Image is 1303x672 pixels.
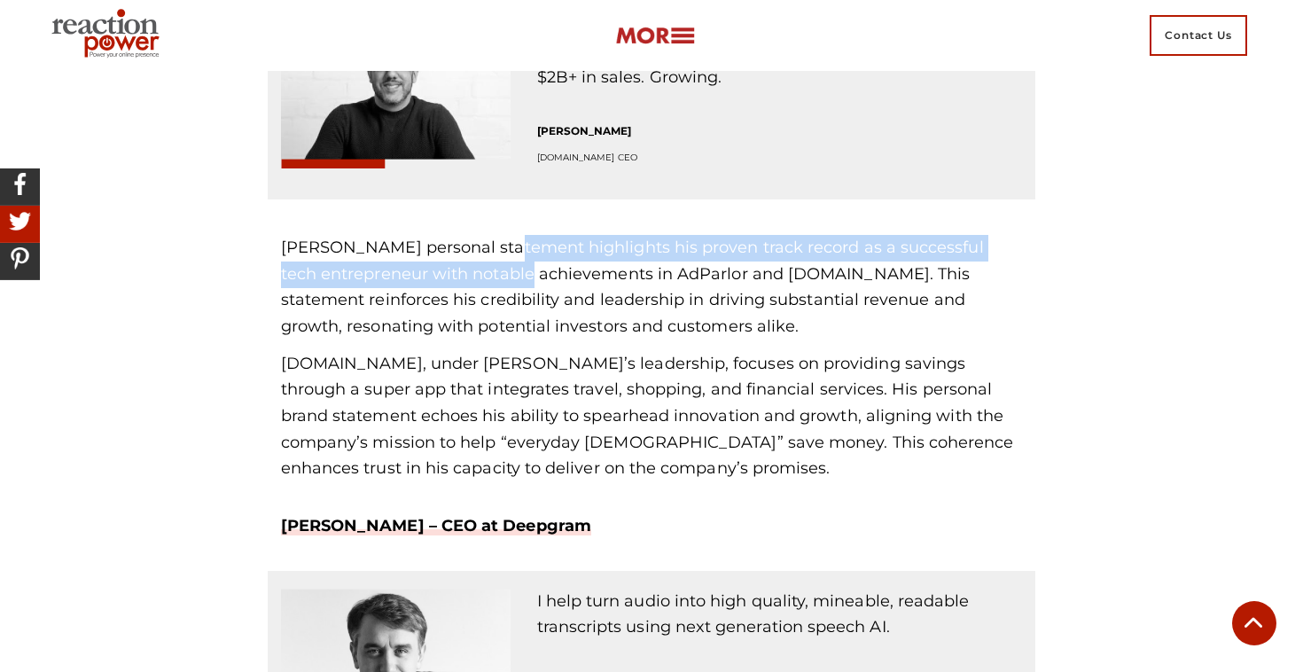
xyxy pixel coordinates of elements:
[4,168,35,199] img: Share On Facebook
[537,124,632,137] strong: [PERSON_NAME]
[281,351,1023,482] p: [DOMAIN_NAME], under [PERSON_NAME]’s leadership, focuses on providing savings through a super app...
[4,243,35,274] img: Share On Pinterest
[281,235,1023,340] p: [PERSON_NAME] personal statement highlights his proven track record as a successful tech entrepre...
[615,26,695,46] img: more-btn.png
[537,151,1023,166] p: [DOMAIN_NAME] CEO
[281,516,591,535] a: [PERSON_NAME] – CEO at Deepgram
[4,206,35,237] img: Share On Twitter
[281,12,511,168] img: Hussein
[537,589,1023,641] p: I help turn audio into high quality, mineable, readable transcripts using next generation speech AI.
[44,4,173,67] img: Executive Branding | Personal Branding Agency
[1150,15,1247,56] span: Contact Us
